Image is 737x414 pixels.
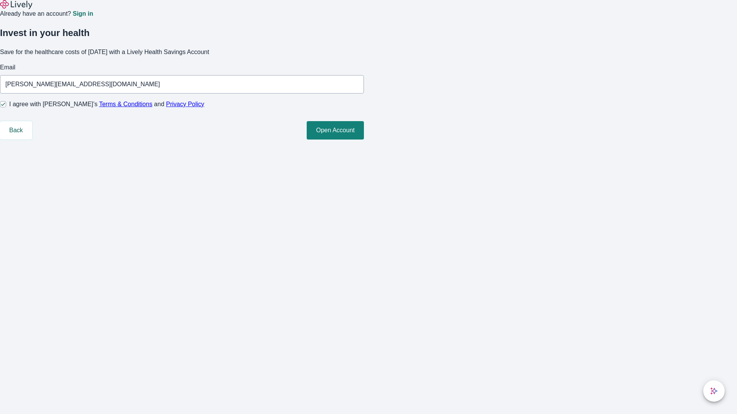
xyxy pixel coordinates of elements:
a: Sign in [73,11,93,17]
svg: Lively AI Assistant [710,387,718,395]
span: I agree with [PERSON_NAME]’s and [9,100,204,109]
a: Privacy Policy [166,101,205,107]
a: Terms & Conditions [99,101,152,107]
button: Open Account [307,121,364,140]
button: chat [703,380,725,402]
